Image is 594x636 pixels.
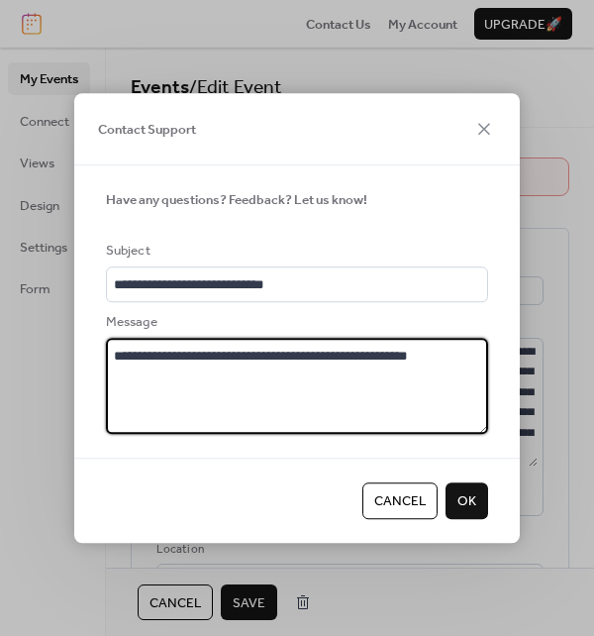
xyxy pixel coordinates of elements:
[445,482,488,518] button: OK
[106,312,484,332] div: Message
[106,190,367,210] span: Have any questions? Feedback? Let us know!
[362,482,438,518] button: Cancel
[374,491,426,511] span: Cancel
[106,242,484,262] div: Subject
[98,120,196,140] span: Contact Support
[457,491,476,511] span: OK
